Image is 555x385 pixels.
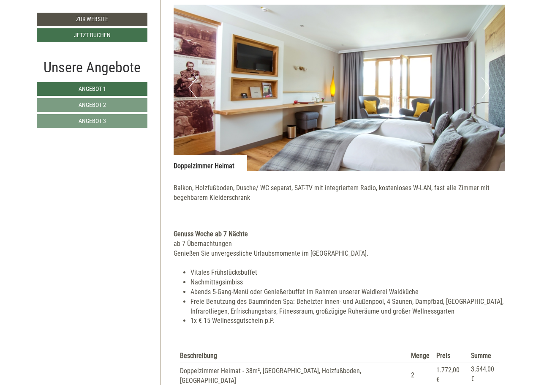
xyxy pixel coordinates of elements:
[79,85,106,92] span: Angebot 1
[190,316,506,326] li: 1x € 15 Wellnessgutschein p.P.
[482,77,490,98] button: Next
[190,268,506,278] li: Vitales Frühstücksbuffet
[408,350,433,363] th: Menge
[174,155,247,171] div: Doppelzimmer Heimat
[190,287,506,297] li: Abends 5-Gang-Menü oder Genießerbuffet im Rahmen unserer Waidlerei Waldküche
[174,5,506,171] img: image
[37,28,147,42] a: Jetzt buchen
[188,77,197,98] button: Previous
[79,117,106,124] span: Angebot 3
[190,297,506,317] li: Freie Benutzung des Baumrinden Spa: Beheizter Innen- und Außenpool, 4 Saunen, Dampfbad, [GEOGRAPH...
[468,350,499,363] th: Summe
[436,366,460,384] span: 1.772,00 €
[180,350,408,363] th: Beschreibung
[433,350,468,363] th: Preis
[174,239,506,259] div: ab 7 Übernachtungen Genießen Sie unvergessliche Urlaubsmomente im [GEOGRAPHIC_DATA].
[37,13,147,26] a: Zur Website
[190,278,506,287] li: Nachmittagsimbiss
[174,183,506,213] p: Balkon, Holzfußboden, Dusche/ WC separat, SAT-TV mit integriertem Radio, kostenloses W-LAN, fast ...
[174,229,506,239] div: Genuss Woche ab 7 Nächte
[37,57,147,78] div: Unsere Angebote
[79,101,106,108] span: Angebot 2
